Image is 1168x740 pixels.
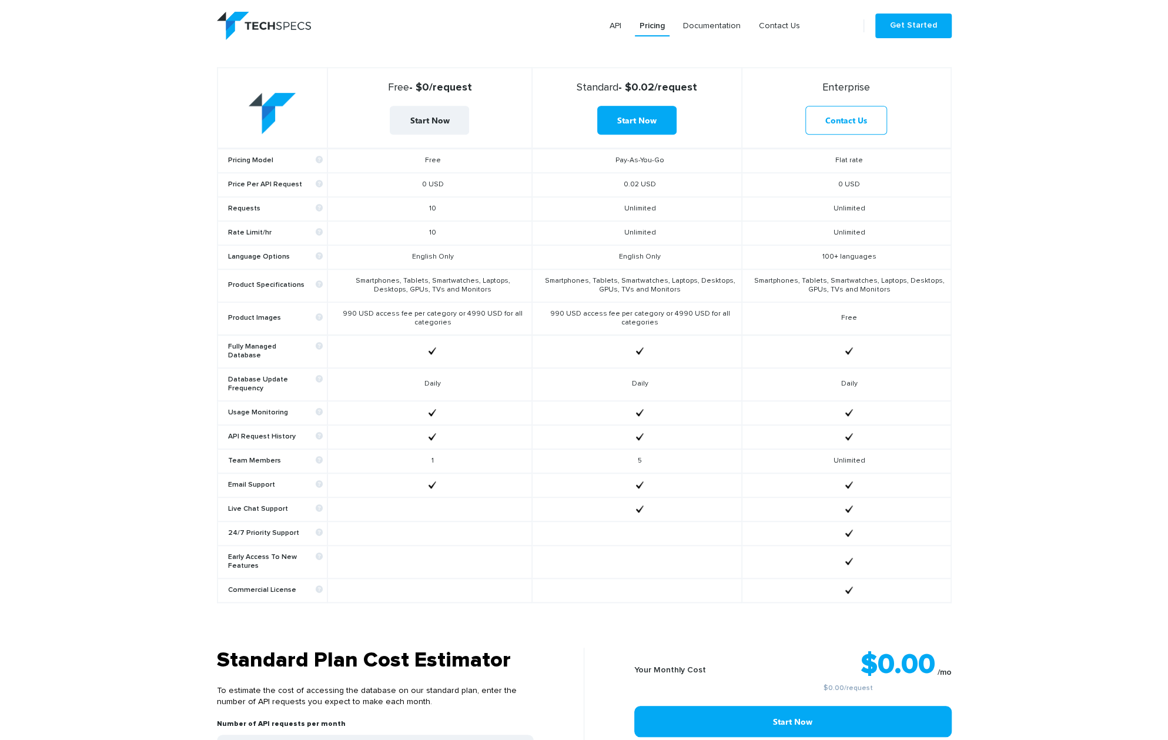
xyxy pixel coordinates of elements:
[217,674,534,719] p: To estimate the cost of accessing the database on our standard plan, enter the number of API requ...
[634,706,952,737] a: Start Now
[228,529,323,538] b: 24/7 Priority Support
[228,505,323,514] b: Live Chat Support
[532,148,742,173] td: Pay-As-You-Go
[742,173,951,197] td: 0 USD
[228,586,323,595] b: Commercial License
[805,106,887,135] a: Contact Us
[327,197,532,221] td: 10
[577,82,618,93] span: Standard
[228,376,323,393] b: Database Update Frequency
[605,15,626,36] a: API
[537,81,737,94] strong: - $0.02/request
[742,449,951,473] td: Unlimited
[217,12,311,40] img: logo
[228,553,323,571] b: Early Access To New Features
[228,314,323,323] b: Product Images
[532,221,742,245] td: Unlimited
[228,253,323,262] b: Language Options
[742,197,951,221] td: Unlimited
[228,281,323,290] b: Product Specifications
[333,81,527,94] strong: - $0/request
[327,148,532,173] td: Free
[228,156,323,165] b: Pricing Model
[327,245,532,269] td: English Only
[678,15,745,36] a: Documentation
[228,205,323,213] b: Requests
[327,302,532,335] td: 990 USD access fee per category or 4990 USD for all categories
[861,651,935,679] strong: $0.00
[327,449,532,473] td: 1
[875,14,952,38] a: Get Started
[390,106,469,135] a: Start Now
[228,433,323,441] b: API Request History
[742,245,951,269] td: 100+ languages
[532,269,742,302] td: Smartphones, Tablets, Smartwatches, Laptops, Desktops, GPUs, TVs and Monitors
[532,197,742,221] td: Unlimited
[745,685,952,692] small: /request
[228,180,323,189] b: Price Per API Request
[228,481,323,490] b: Email Support
[217,648,534,674] h3: Standard Plan Cost Estimator
[327,368,532,401] td: Daily
[938,668,952,677] sub: /mo
[754,15,805,36] a: Contact Us
[532,173,742,197] td: 0.02 USD
[634,666,706,674] b: Your Monthly Cost
[742,368,951,401] td: Daily
[742,221,951,245] td: Unlimited
[327,269,532,302] td: Smartphones, Tablets, Smartwatches, Laptops, Desktops, GPUs, TVs and Monitors
[532,449,742,473] td: 5
[327,173,532,197] td: 0 USD
[597,106,677,135] a: Start Now
[217,719,346,735] label: Number of API requests per month
[742,302,951,335] td: Free
[387,82,409,93] span: Free
[228,229,323,237] b: Rate Limit/hr
[249,93,296,135] img: table-logo.png
[824,685,844,692] a: $0.00
[532,245,742,269] td: English Only
[742,148,951,173] td: Flat rate
[635,15,670,36] a: Pricing
[742,269,951,302] td: Smartphones, Tablets, Smartwatches, Laptops, Desktops, GPUs, TVs and Monitors
[228,343,323,360] b: Fully Managed Database
[228,408,323,417] b: Usage Monitoring
[327,221,532,245] td: 10
[532,368,742,401] td: Daily
[228,457,323,466] b: Team Members
[822,82,870,93] span: Enterprise
[532,302,742,335] td: 990 USD access fee per category or 4990 USD for all categories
